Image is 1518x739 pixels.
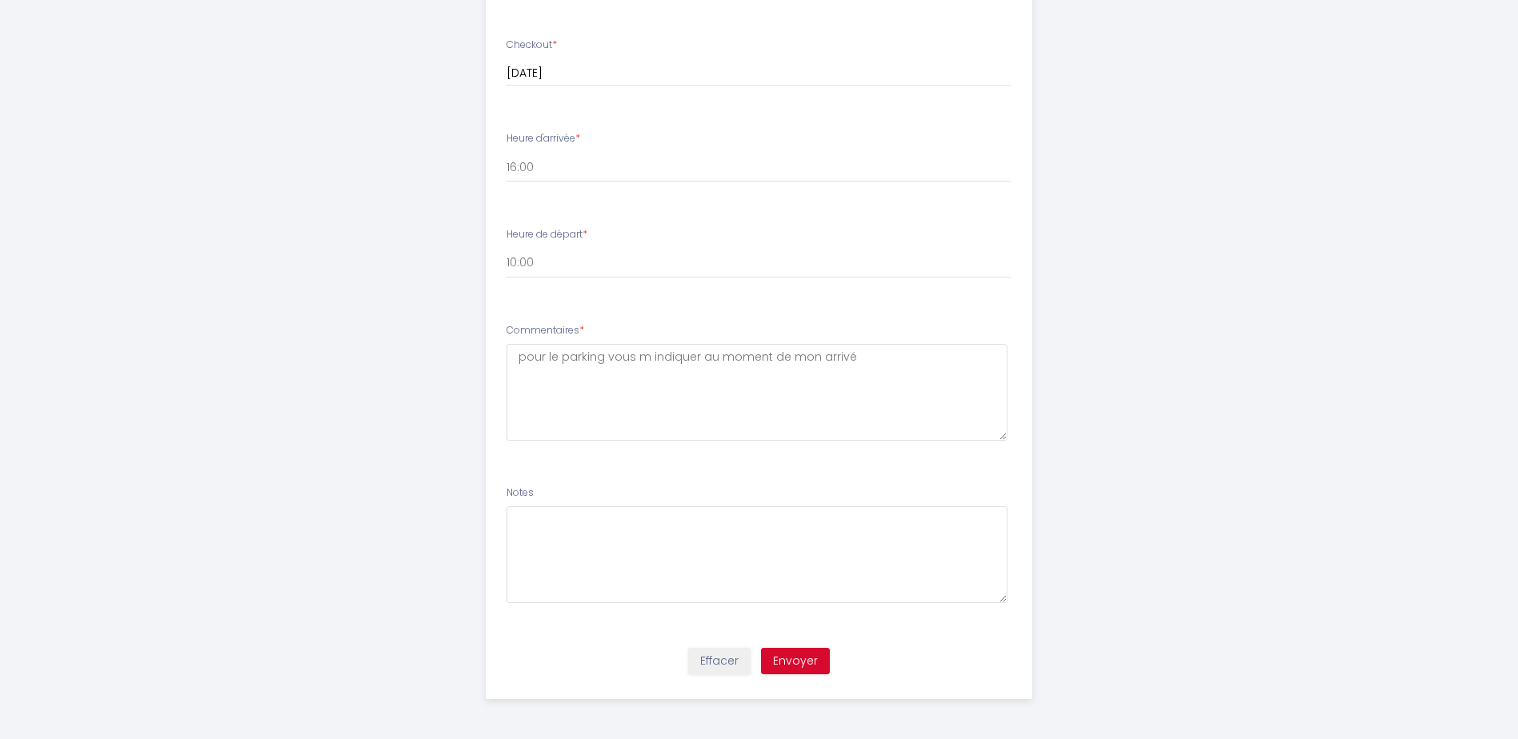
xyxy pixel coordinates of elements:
label: Notes [507,485,534,501]
label: Heure d'arrivée [507,131,580,146]
label: Checkout [507,38,557,53]
button: Envoyer [761,648,830,675]
label: Commentaires [507,323,584,338]
button: Effacer [688,648,751,675]
label: Heure de départ [507,227,587,242]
